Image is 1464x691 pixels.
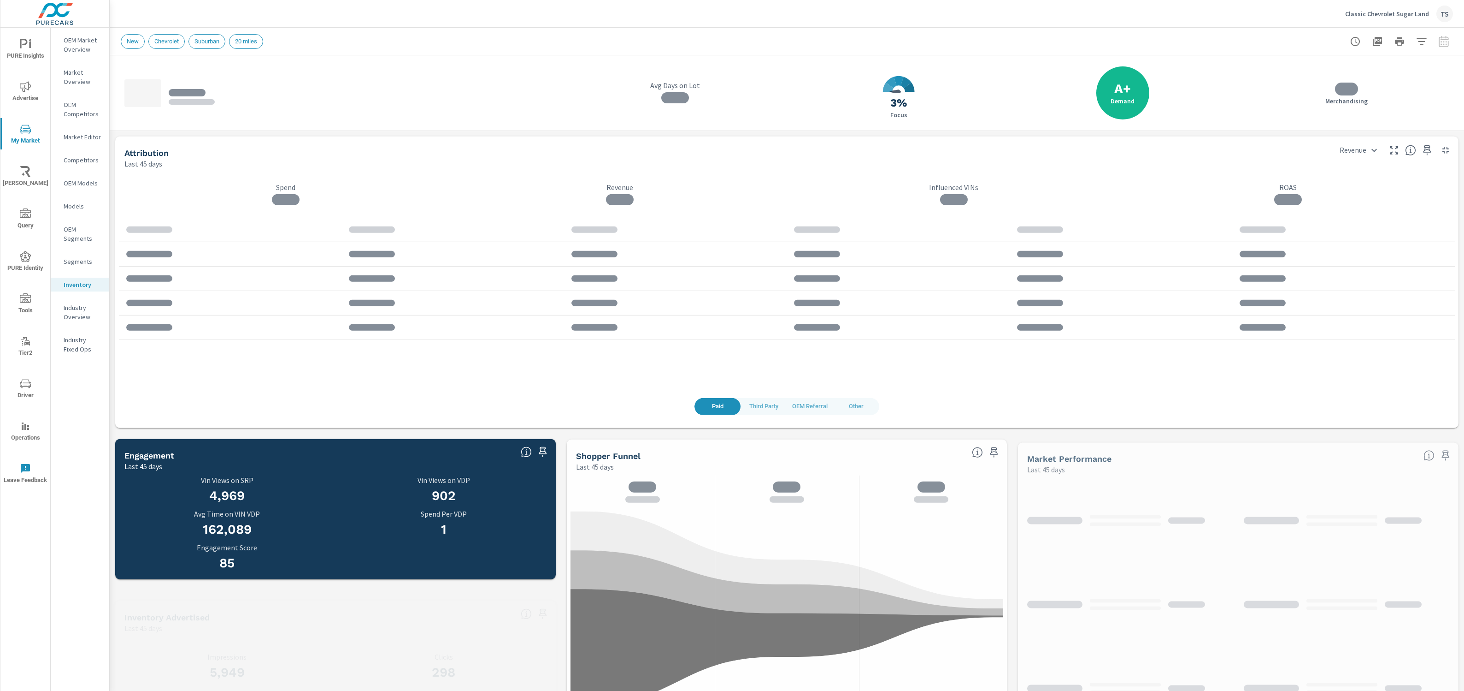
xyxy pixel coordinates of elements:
p: Last 45 days [1027,464,1065,475]
div: Segments [51,255,109,268]
p: Competitors [64,155,102,165]
span: Tier2 [3,336,47,358]
span: Understand how your vehicle is digitally retailed compared to the market. [521,608,532,620]
span: Save this to your personalized report [535,445,550,459]
span: Driver [3,378,47,401]
button: Print Report [1390,32,1409,51]
span: Third Party [746,401,781,412]
h5: Engagement [124,451,174,460]
h3: 298 [341,665,547,680]
span: Other [839,401,874,412]
p: Last 45 days [124,461,162,472]
span: Operations [3,421,47,443]
p: Avg Days on Lot [569,81,782,90]
p: Spend Per VDP [341,510,547,518]
span: Save this to your personalized report [1438,448,1453,463]
h3: 162,089 [124,522,330,537]
p: Inventory [64,280,102,289]
div: Revenue [1334,142,1383,158]
div: Market Overview [51,66,109,89]
span: See which channels are bringing the greatest return on your investment. The sale of each VIN can ... [1405,144,1416,155]
h2: A+ [1114,81,1131,97]
p: Clicks [341,653,547,661]
h5: Attribution [124,148,169,158]
h3: 4,969 [124,488,330,504]
div: TS [1436,6,1453,22]
span: My Market [3,124,47,146]
span: Know where every customer is during their purchase journey. View customer activity from first cli... [972,447,983,458]
div: OEM Market Overview [51,33,109,56]
span: Save this to your personalized report [987,445,1001,460]
p: OEM Market Overview [64,36,102,54]
span: New [121,38,144,45]
div: Competitors [51,153,109,167]
button: Apply Filters [1412,32,1431,51]
p: Market Overview [64,68,102,86]
span: Query [3,208,47,231]
span: Advertise [3,81,47,104]
h3: 902 [341,488,547,504]
div: Market Editor [51,130,109,144]
h3: 85 [124,555,330,571]
button: Minimize Widget [1438,143,1453,157]
p: Industry Fixed Ops [64,335,102,354]
p: Influenced VINs [793,183,1116,192]
p: OEM Competitors [64,100,102,119]
p: Market Editor [64,132,102,142]
label: Demand [1111,97,1135,105]
p: ROAS [1126,183,1449,192]
div: Industry Fixed Ops [51,333,109,356]
p: Models [64,202,102,211]
p: Classic Chevrolet Sugar Land [1345,10,1429,18]
p: Impressions [124,653,330,661]
p: Avg Time on VIN VDP [124,510,330,518]
div: Models [51,199,109,213]
span: See what makes and models are getting noticed based off a score of 0 to 100, with 100 representin... [521,447,532,458]
span: PURE Insights [3,39,47,61]
span: Save this to your personalized report [1420,143,1435,157]
div: nav menu [0,28,50,494]
span: OEM Referral [792,401,828,412]
p: OEM Segments [64,225,102,243]
p: Spend [124,183,447,192]
span: [PERSON_NAME] [3,166,47,189]
div: Industry Overview [51,301,109,324]
button: "Export Report to PDF" [1368,32,1387,51]
h5: Inventory Advertised [124,613,210,622]
span: Chevrolet [149,38,184,45]
p: Vin Views on VDP [341,476,547,484]
p: Vin Views on SRP [124,476,330,484]
h3: 5,949 [124,665,330,680]
span: Tools [3,293,47,316]
h3: 1 [341,522,547,537]
p: Revenue [459,183,782,192]
p: Industry Overview [64,303,102,322]
p: Last 45 days [124,158,162,169]
span: Understand your inventory, price and days to sell compared to other dealers in your market. [1423,450,1435,461]
h3: 3% [890,95,907,111]
h5: Shopper Funnel [576,451,641,461]
span: Leave Feedback [3,463,47,486]
button: Make Fullscreen [1387,143,1401,157]
span: 20 miles [229,38,263,45]
h5: Market Performance [1027,454,1111,464]
div: OEM Competitors [51,98,109,121]
p: Last 45 days [576,461,614,472]
p: OEM Models [64,179,102,188]
div: OEM Segments [51,222,109,245]
label: Merchandising [1325,97,1368,105]
div: OEM Models [51,176,109,190]
p: Focus [890,111,907,119]
p: Engagement Score [124,543,330,551]
span: Suburban [189,38,225,45]
p: Segments [64,257,102,266]
span: Save this to your personalized report [535,607,550,621]
span: PURE Identity [3,251,47,274]
p: Last 45 days [124,623,162,634]
span: Paid [700,401,735,412]
div: Inventory [51,278,109,292]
